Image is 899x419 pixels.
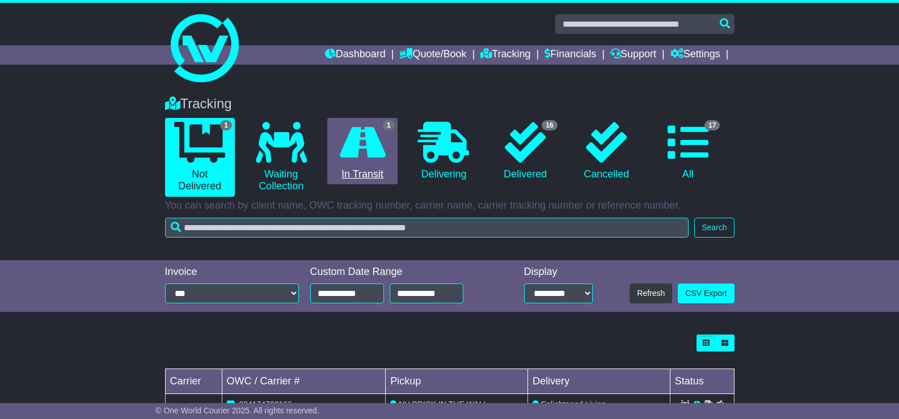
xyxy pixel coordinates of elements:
[630,283,672,303] button: Refresh
[220,120,232,130] span: 1
[545,45,596,65] a: Financials
[527,369,670,394] td: Delivery
[399,400,488,409] span: NV BRICK IN THE WALL
[694,218,734,238] button: Search
[383,120,395,130] span: 1
[155,406,319,415] span: © One World Courier 2025. All rights reserved.
[572,118,641,185] a: Cancelled
[480,45,530,65] a: Tracking
[239,400,292,409] span: 884174798166
[159,96,740,112] div: Tracking
[678,283,734,303] a: CSV Export
[670,369,734,394] td: Status
[670,45,720,65] a: Settings
[409,118,479,185] a: Delivering
[704,120,720,130] span: 17
[653,118,723,185] a: 17 All
[524,266,593,278] div: Display
[222,369,386,394] td: OWC / Carrier #
[165,266,299,278] div: Invoice
[165,369,222,394] td: Carrier
[490,118,560,185] a: 16 Delivered
[325,45,386,65] a: Dashboard
[165,118,235,197] a: 1 Not Delivered
[542,120,557,130] span: 16
[165,200,735,212] p: You can search by client name, OWC tracking number, carrier name, carrier tracking number or refe...
[386,369,528,394] td: Pickup
[310,266,492,278] div: Custom Date Range
[327,118,397,185] a: 1 In Transit
[399,45,466,65] a: Quote/Book
[246,118,316,197] a: Waiting Collection
[610,45,656,65] a: Support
